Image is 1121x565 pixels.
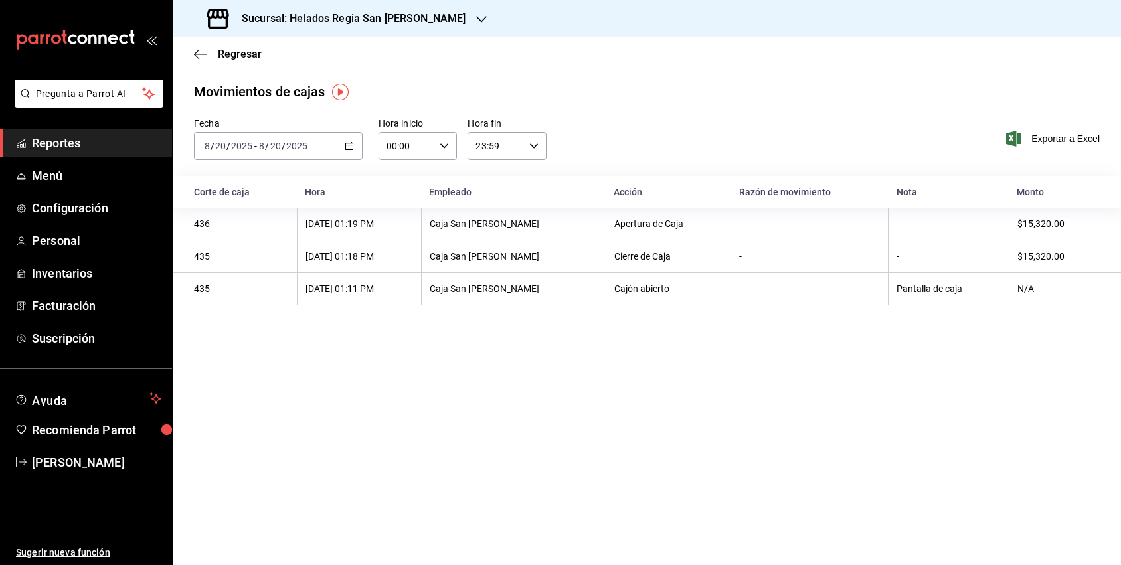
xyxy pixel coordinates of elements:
[258,141,265,151] input: --
[332,84,349,100] img: Tooltip marker
[254,141,257,151] span: -
[614,251,723,262] div: Cierre de Caja
[32,421,161,439] span: Recomienda Parrot
[32,167,161,185] span: Menú
[897,218,1000,229] div: -
[379,119,458,128] label: Hora inicio
[226,141,230,151] span: /
[1009,131,1100,147] button: Exportar a Excel
[739,218,880,229] div: -
[430,218,598,229] div: Caja San [PERSON_NAME]
[194,251,289,262] div: 435
[430,283,598,294] div: Caja San [PERSON_NAME]
[215,141,226,151] input: --
[889,176,1009,208] th: Nota
[1009,176,1121,208] th: Monto
[739,283,880,294] div: -
[614,218,723,229] div: Apertura de Caja
[897,251,1000,262] div: -
[218,48,262,60] span: Regresar
[194,218,289,229] div: 436
[32,134,161,152] span: Reportes
[739,251,880,262] div: -
[230,141,253,151] input: ----
[305,283,413,294] div: [DATE] 01:11 PM
[194,82,325,102] div: Movimientos de cajas
[36,87,143,101] span: Pregunta a Parrot AI
[32,199,161,217] span: Configuración
[265,141,269,151] span: /
[173,176,297,208] th: Corte de caja
[32,329,161,347] span: Suscripción
[1017,218,1100,229] div: $15,320.00
[194,48,262,60] button: Regresar
[204,141,211,151] input: --
[32,232,161,250] span: Personal
[614,283,723,294] div: Cajón abierto
[286,141,308,151] input: ----
[282,141,286,151] span: /
[297,176,421,208] th: Hora
[606,176,731,208] th: Acción
[32,453,161,471] span: [PERSON_NAME]
[430,251,598,262] div: Caja San [PERSON_NAME]
[146,35,157,45] button: open_drawer_menu
[15,80,163,108] button: Pregunta a Parrot AI
[305,218,413,229] div: [DATE] 01:19 PM
[16,546,161,560] span: Sugerir nueva función
[1017,283,1100,294] div: N/A
[231,11,466,27] h3: Sucursal: Helados Regia San [PERSON_NAME]
[468,119,547,128] label: Hora fin
[897,283,1000,294] div: Pantalla de caja
[32,297,161,315] span: Facturación
[270,141,282,151] input: --
[32,390,144,406] span: Ayuda
[731,176,889,208] th: Razón de movimiento
[194,119,363,128] label: Fecha
[194,283,289,294] div: 435
[211,141,215,151] span: /
[421,176,606,208] th: Empleado
[32,264,161,282] span: Inventarios
[9,96,163,110] a: Pregunta a Parrot AI
[305,251,413,262] div: [DATE] 01:18 PM
[1017,251,1100,262] div: $15,320.00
